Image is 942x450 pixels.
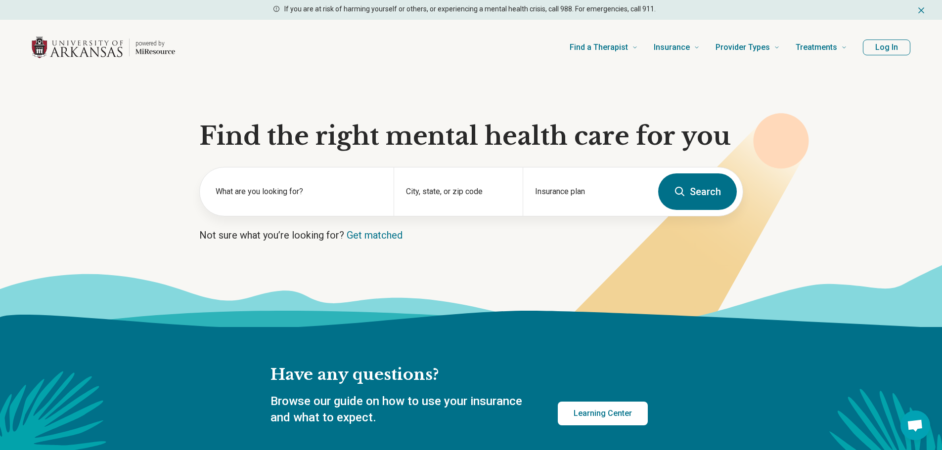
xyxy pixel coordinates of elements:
[658,173,737,210] button: Search
[558,402,648,425] a: Learning Center
[654,41,690,54] span: Insurance
[863,40,910,55] button: Log In
[570,28,638,67] a: Find a Therapist
[32,32,175,63] a: Home page
[135,40,175,47] p: powered by
[199,122,743,151] h1: Find the right mental health care for you
[270,365,648,385] h2: Have any questions?
[570,41,628,54] span: Find a Therapist
[900,410,930,440] div: Open chat
[270,393,534,426] p: Browse our guide on how to use your insurance and what to expect.
[796,41,837,54] span: Treatments
[716,28,780,67] a: Provider Types
[199,228,743,242] p: Not sure what you’re looking for?
[216,186,382,198] label: What are you looking for?
[716,41,770,54] span: Provider Types
[916,4,926,16] button: Dismiss
[347,229,403,241] a: Get matched
[654,28,700,67] a: Insurance
[796,28,847,67] a: Treatments
[284,4,656,14] p: If you are at risk of harming yourself or others, or experiencing a mental health crisis, call 98...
